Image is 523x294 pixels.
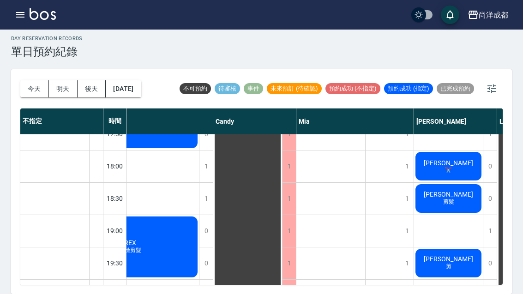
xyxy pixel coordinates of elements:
div: 1 [400,215,414,247]
h3: 單日預約紀錄 [11,45,83,58]
span: 剪髮 [441,198,456,206]
span: 已完成預約 [437,84,474,93]
button: [DATE] [106,80,141,97]
span: 精緻剪髮 [117,246,143,254]
h2: day Reservation records [11,36,83,42]
button: 今天 [20,80,49,97]
div: 1 [282,215,296,247]
button: 後天 [78,80,106,97]
button: 尚洋成都 [464,6,512,24]
div: 0 [199,215,213,247]
button: 明天 [49,80,78,97]
img: Logo [30,8,56,20]
div: 0 [483,183,497,215]
div: 1 [483,215,497,247]
div: 不指定 [20,108,103,134]
span: 剪 [444,263,453,270]
span: [PERSON_NAME] [422,255,475,263]
span: 預約成功 (指定) [384,84,433,93]
div: 1 [282,183,296,215]
div: 1 [400,183,414,215]
div: 1 [400,247,414,279]
div: 1 [282,247,296,279]
div: 0 [483,247,497,279]
span: 待審核 [215,84,240,93]
div: 1 [199,183,213,215]
div: Candy [213,108,296,134]
div: 19:00 [103,215,126,247]
div: 19:30 [103,247,126,279]
div: [PERSON_NAME] [414,108,497,134]
div: 尚洋成都 [479,9,508,21]
span: 預約成功 (不指定) [325,84,380,93]
div: Mia [296,108,414,134]
div: 0 [199,247,213,279]
div: 1 [282,150,296,182]
span: [PERSON_NAME] [422,159,475,167]
span: 未來預訂 (待確認) [267,84,322,93]
button: save [441,6,459,24]
div: 1 [199,150,213,182]
div: 時間 [103,108,126,134]
div: Lance [61,108,213,134]
span: 不可預約 [180,84,211,93]
div: 0 [483,150,497,182]
span: 事件 [244,84,263,93]
div: 1 [400,150,414,182]
div: 18:30 [103,182,126,215]
span: ✂️ [443,167,454,173]
span: REX [122,239,138,246]
span: [PERSON_NAME] [422,191,475,198]
div: 18:00 [103,150,126,182]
